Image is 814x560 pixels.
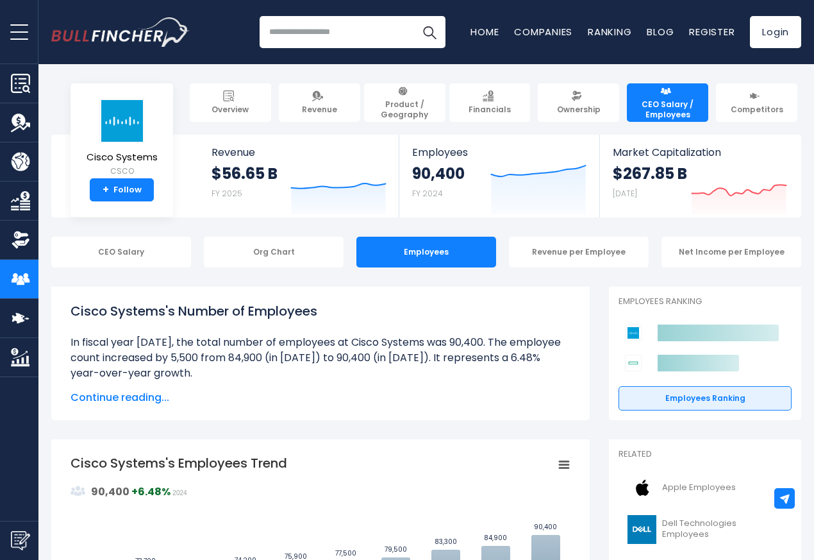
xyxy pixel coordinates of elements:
[51,237,191,267] div: CEO Salary
[399,135,599,217] a: Employees 90,400 FY 2024
[172,489,187,496] span: 2024
[469,105,511,115] span: Financials
[514,25,572,38] a: Companies
[199,135,399,217] a: Revenue $56.65 B FY 2025
[11,230,30,250] img: Ownership
[449,83,531,122] a: Financials
[212,188,242,199] small: FY 2025
[470,25,499,38] a: Home
[619,386,792,411] a: Employees Ranking
[613,146,787,158] span: Market Capitalization
[619,296,792,307] p: Employees Ranking
[279,83,360,122] a: Revenue
[538,83,619,122] a: Ownership
[302,105,337,115] span: Revenue
[613,164,687,183] strong: $267.85 B
[647,25,674,38] a: Blog
[90,178,154,201] a: +Follow
[87,165,158,177] small: CSCO
[138,484,170,499] strong: 6.48%
[385,545,407,554] text: 79,500
[91,484,129,499] strong: 90,400
[87,152,158,163] span: Cisco Systems
[212,105,249,115] span: Overview
[412,164,465,183] strong: 90,400
[613,188,637,199] small: [DATE]
[627,83,708,122] a: CEO Salary / Employees
[131,484,170,499] strong: +
[557,105,601,115] span: Ownership
[190,83,271,122] a: Overview
[71,484,86,499] img: graph_employee_icon.svg
[625,355,642,371] img: Hewlett Packard Enterprise Company competitors logo
[412,188,443,199] small: FY 2024
[619,449,792,460] p: Related
[600,135,800,217] a: Market Capitalization $267.85 B [DATE]
[71,301,570,321] h1: Cisco Systems's Number of Employees
[71,335,570,381] li: In fiscal year [DATE], the total number of employees at Cisco Systems was 90,400. The employee co...
[356,237,496,267] div: Employees
[716,83,797,122] a: Competitors
[413,16,445,48] button: Search
[633,99,702,119] span: CEO Salary / Employees
[51,17,190,47] img: Bullfincher logo
[689,25,735,38] a: Register
[534,522,557,532] text: 90,400
[212,146,386,158] span: Revenue
[626,515,658,544] img: DELL logo
[364,83,445,122] a: Product / Geography
[71,454,287,472] tspan: Cisco Systems's Employees Trend
[204,237,344,267] div: Org Chart
[662,518,784,540] span: Dell Technologies Employees
[435,537,457,547] text: 83,300
[71,390,570,405] span: Continue reading...
[370,99,440,119] span: Product / Geography
[619,512,792,547] a: Dell Technologies Employees
[484,533,507,543] text: 84,900
[335,548,356,558] text: 77,500
[212,164,278,183] strong: $56.65 B
[51,17,189,47] a: Go to homepage
[731,105,783,115] span: Competitors
[619,470,792,505] a: Apple Employees
[750,16,801,48] a: Login
[509,237,649,267] div: Revenue per Employee
[412,146,586,158] span: Employees
[625,325,642,341] img: Cisco Systems competitors logo
[588,25,631,38] a: Ranking
[103,184,109,196] strong: +
[662,482,736,493] span: Apple Employees
[86,99,158,179] a: Cisco Systems CSCO
[661,237,801,267] div: Net Income per Employee
[626,473,658,502] img: AAPL logo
